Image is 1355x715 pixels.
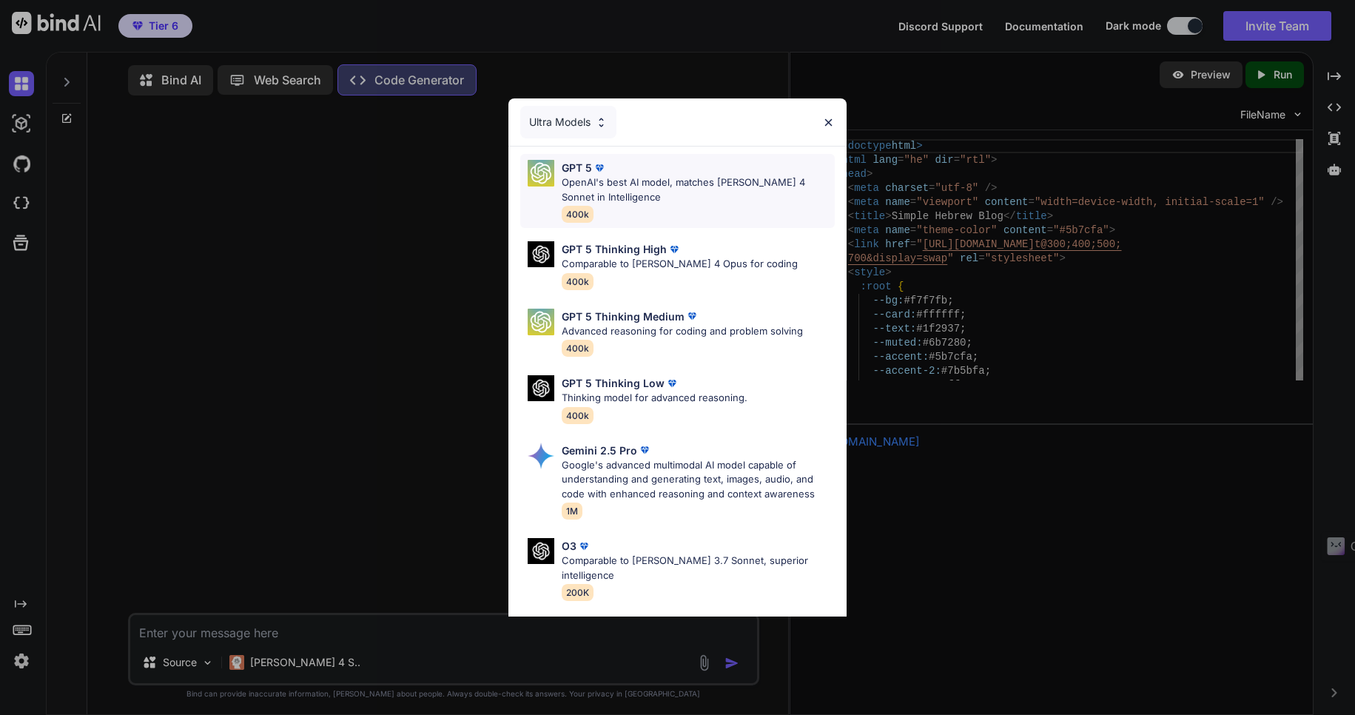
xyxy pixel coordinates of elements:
[562,206,594,223] span: 400k
[562,160,592,175] p: GPT 5
[562,538,576,554] p: O3
[562,257,798,272] p: Comparable to [PERSON_NAME] 4 Opus for coding
[520,106,616,138] div: Ultra Models
[562,584,594,601] span: 200K
[592,161,607,175] img: premium
[665,376,679,391] img: premium
[528,309,554,335] img: Pick Models
[822,116,835,129] img: close
[562,324,803,339] p: Advanced reasoning for coding and problem solving
[562,503,582,520] span: 1M
[595,116,608,129] img: Pick Models
[576,539,591,554] img: premium
[562,554,835,583] p: Comparable to [PERSON_NAME] 3.7 Sonnet, superior intelligence
[528,443,554,469] img: Pick Models
[528,538,554,564] img: Pick Models
[562,375,665,391] p: GPT 5 Thinking Low
[562,407,594,424] span: 400k
[562,241,667,257] p: GPT 5 Thinking High
[685,309,699,323] img: premium
[528,160,554,187] img: Pick Models
[528,375,554,401] img: Pick Models
[528,241,554,267] img: Pick Models
[562,391,747,406] p: Thinking model for advanced reasoning.
[667,242,682,257] img: premium
[562,273,594,290] span: 400k
[562,309,685,324] p: GPT 5 Thinking Medium
[562,443,637,458] p: Gemini 2.5 Pro
[562,458,835,502] p: Google's advanced multimodal AI model capable of understanding and generating text, images, audio...
[562,340,594,357] span: 400k
[637,443,652,457] img: premium
[562,175,835,204] p: OpenAI's best AI model, matches [PERSON_NAME] 4 Sonnet in Intelligence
